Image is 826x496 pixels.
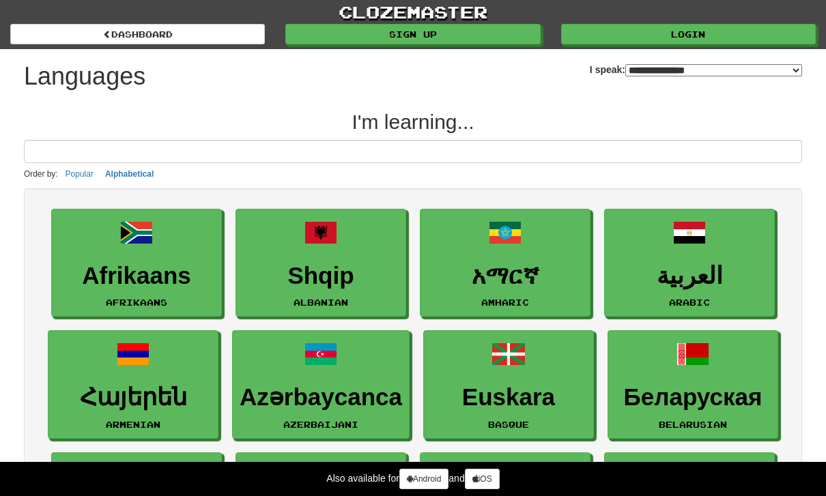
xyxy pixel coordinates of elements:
h3: አማርኛ [427,263,583,289]
small: Armenian [106,420,160,429]
a: ՀայերենArmenian [48,330,218,439]
a: БеларускаяBelarusian [608,330,778,439]
a: Android [399,469,448,489]
small: Arabic [669,297,710,307]
small: Albanian [294,297,348,307]
h3: Afrikaans [59,263,214,289]
small: Amharic [481,297,529,307]
h3: Euskara [431,384,586,411]
small: Order by: [24,169,58,179]
a: Sign up [285,24,540,44]
a: AzərbaycancaAzerbaijani [232,330,410,439]
button: Popular [61,166,98,181]
a: dashboard [10,24,265,44]
a: Login [561,24,816,44]
a: iOS [465,469,500,489]
h3: Shqip [243,263,399,289]
h3: Azərbaycanca [240,384,402,411]
label: I speak: [590,63,802,76]
h3: العربية [612,263,767,289]
select: I speak: [625,64,802,76]
button: Alphabetical [101,166,158,181]
a: ShqipAlbanian [236,209,406,317]
small: Azerbaijani [283,420,358,429]
a: EuskaraBasque [423,330,594,439]
small: Afrikaans [106,297,167,307]
h2: I'm learning... [24,111,802,133]
h3: Беларуская [615,384,771,411]
h3: Հայերեն [55,384,211,411]
small: Basque [488,420,529,429]
a: AfrikaansAfrikaans [51,209,222,317]
small: Belarusian [659,420,727,429]
a: العربيةArabic [604,209,775,317]
h1: Languages [24,63,145,90]
a: አማርኛAmharic [420,209,590,317]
